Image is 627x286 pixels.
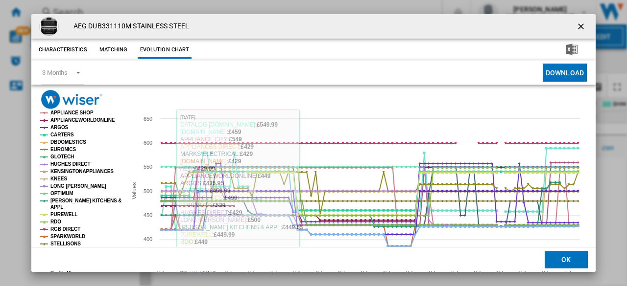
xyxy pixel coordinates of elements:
tspan: OPTIMUM [50,191,73,196]
tspan: 500 [144,188,152,194]
img: logo_wiser_300x94.png [41,90,102,109]
tspan: PUREWELL [50,212,77,217]
tspan: SPARKWORLD [50,234,85,239]
ng-md-icon: getI18NText('BUTTONS.CLOSE_DIALOG') [576,22,588,33]
tspan: EURONICS [50,147,76,152]
tspan: 400 [144,236,152,242]
tspan: STELLISONS [50,241,81,246]
tspan: APPLIANCE SHOP [50,110,94,115]
tspan: CARTERS [50,132,74,137]
button: Evolution chart [138,41,192,59]
tspan: LONG [PERSON_NAME] [50,183,106,189]
h4: AEG DUB331110M STAINLESS STEEL [69,22,189,31]
button: Download [543,64,587,82]
button: Matching [92,41,135,59]
tspan: 600 [144,140,152,146]
tspan: RDO [50,219,61,224]
button: Characteristics [36,41,90,59]
tspan: KNEES [50,176,67,181]
img: dub331110m.jpg [39,17,59,36]
tspan: DBDOMESTICS [50,139,86,145]
tspan: RGB DIRECT [50,226,80,232]
div: 3 Months [42,69,68,76]
tspan: HUGHES DIRECT [50,161,90,167]
button: getI18NText('BUTTONS.CLOSE_DIALOG') [572,17,592,36]
tspan: 650 [144,116,152,122]
tspan: GLOTECH [50,154,74,159]
tspan: ARGOS [50,125,69,130]
tspan: Values [131,182,138,199]
tspan: APPL [50,204,63,210]
button: Download in Excel [550,41,593,59]
button: OK [545,251,588,268]
img: excel-24x24.png [566,44,578,55]
tspan: [PERSON_NAME] KITCHENS & [50,198,121,203]
md-dialog: Product popup [31,14,596,272]
tspan: 450 [144,212,152,218]
tspan: KENSINGTONAPPLIANCES [50,169,114,174]
tspan: APPLIANCEWORLDONLINE [50,117,115,123]
tspan: 550 [144,164,152,170]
